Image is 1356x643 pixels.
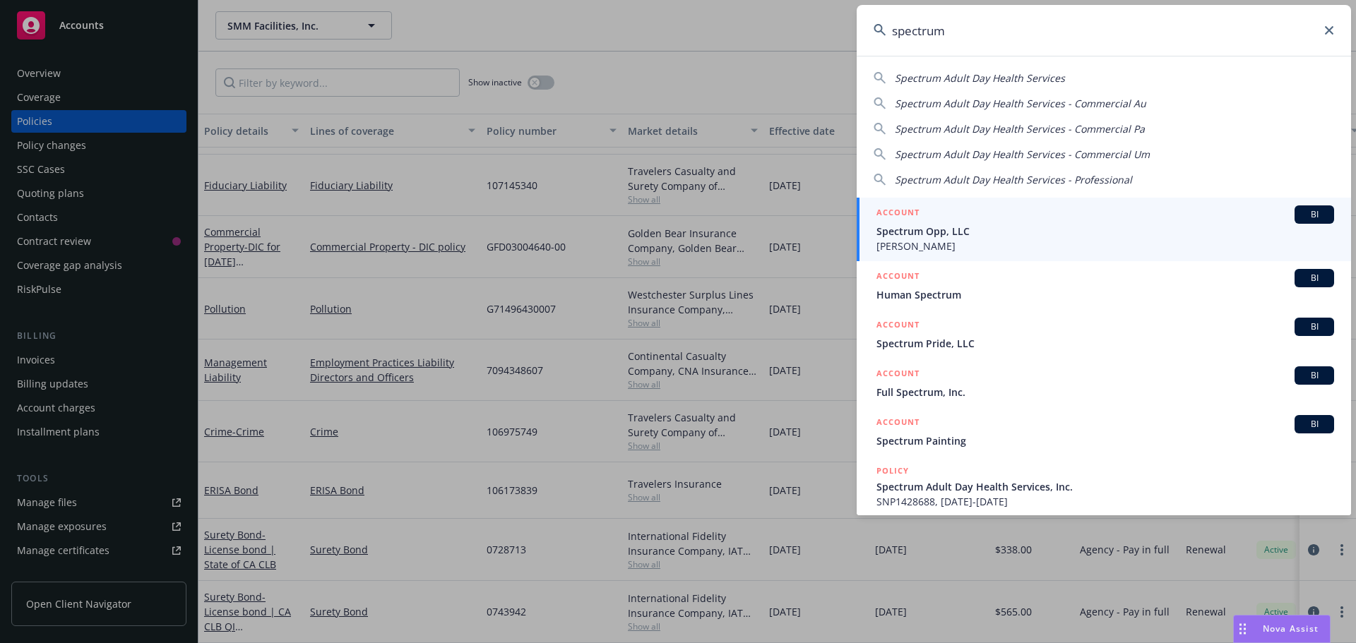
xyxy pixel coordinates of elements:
[895,122,1145,136] span: Spectrum Adult Day Health Services - Commercial Pa
[876,287,1334,302] span: Human Spectrum
[876,464,909,478] h5: POLICY
[895,97,1146,110] span: Spectrum Adult Day Health Services - Commercial Au
[1263,623,1319,635] span: Nova Assist
[876,494,1334,509] span: SNP1428688, [DATE]-[DATE]
[857,407,1351,456] a: ACCOUNTBISpectrum Painting
[1300,418,1328,431] span: BI
[857,198,1351,261] a: ACCOUNTBISpectrum Opp, LLC[PERSON_NAME]
[857,5,1351,56] input: Search...
[876,415,920,432] h5: ACCOUNT
[876,479,1334,494] span: Spectrum Adult Day Health Services, Inc.
[857,310,1351,359] a: ACCOUNTBISpectrum Pride, LLC
[895,148,1150,161] span: Spectrum Adult Day Health Services - Commercial Um
[876,224,1334,239] span: Spectrum Opp, LLC
[876,433,1334,448] span: Spectrum Painting
[876,385,1334,399] span: Full Spectrum, Inc.
[857,261,1351,310] a: ACCOUNTBIHuman Spectrum
[895,71,1065,85] span: Spectrum Adult Day Health Services
[1233,615,1331,643] button: Nova Assist
[857,359,1351,407] a: ACCOUNTBIFull Spectrum, Inc.
[876,366,920,383] h5: ACCOUNT
[857,456,1351,517] a: POLICYSpectrum Adult Day Health Services, Inc.SNP1428688, [DATE]-[DATE]
[876,318,920,335] h5: ACCOUNT
[1300,272,1328,284] span: BI
[1234,615,1251,642] div: Drag to move
[895,173,1132,186] span: Spectrum Adult Day Health Services - Professional
[876,239,1334,253] span: [PERSON_NAME]
[1300,320,1328,333] span: BI
[876,269,920,286] h5: ACCOUNT
[876,336,1334,351] span: Spectrum Pride, LLC
[1300,208,1328,221] span: BI
[876,205,920,222] h5: ACCOUNT
[1300,369,1328,382] span: BI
